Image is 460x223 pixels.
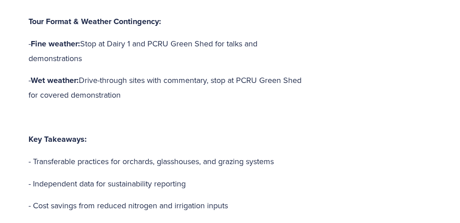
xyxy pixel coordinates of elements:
p: - Drive-through sites with commentary, stop at PCRU Green Shed for covered demonstration [28,73,311,102]
strong: Wet weather: [31,74,79,86]
p: - Stop at Dairy 1 and PCRU Green Shed for talks and demonstrations [28,37,311,65]
p: - Transferable practices for orchards, glasshouses, and grazing systems [28,154,311,169]
strong: Tour Format & Weather Contingency: [28,16,161,27]
p: - Independent data for sustainability reporting [28,177,311,191]
p: - Cost savings from reduced nitrogen and irrigation inputs [28,198,311,213]
strong: Key Takeaways: [28,133,87,145]
strong: Fine weather: [31,38,80,50]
